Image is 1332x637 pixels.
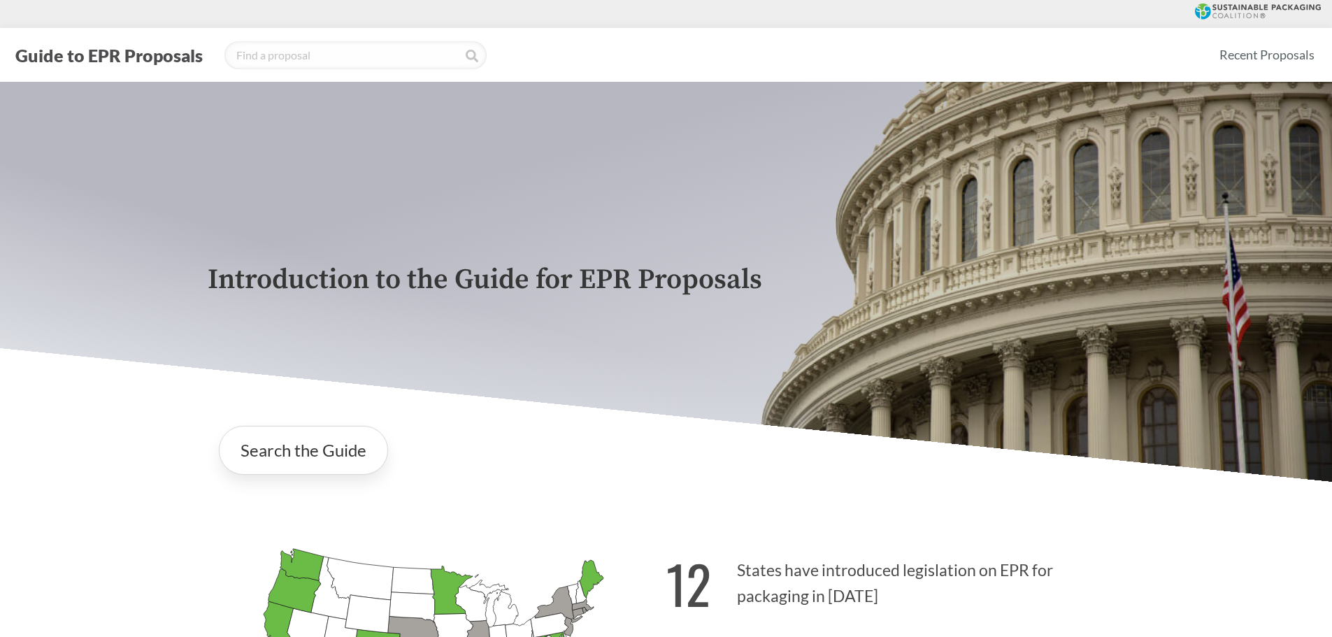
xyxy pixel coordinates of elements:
[208,264,1125,296] p: Introduction to the Guide for EPR Proposals
[224,41,487,69] input: Find a proposal
[219,426,388,475] a: Search the Guide
[1213,39,1321,71] a: Recent Proposals
[11,44,207,66] button: Guide to EPR Proposals
[666,536,1125,622] p: States have introduced legislation on EPR for packaging in [DATE]
[666,545,711,622] strong: 12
